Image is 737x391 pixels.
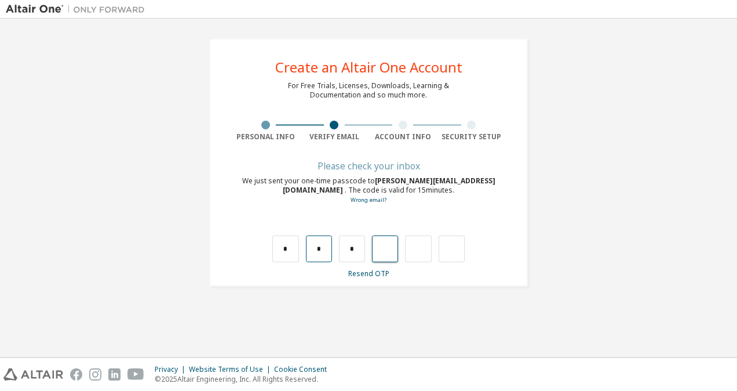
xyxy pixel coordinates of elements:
img: youtube.svg [127,368,144,381]
img: linkedin.svg [108,368,121,381]
div: We just sent your one-time passcode to . The code is valid for 15 minutes. [231,176,506,205]
div: Privacy [155,365,189,374]
img: Altair One [6,3,151,15]
div: Website Terms of Use [189,365,274,374]
div: Create an Altair One Account [275,60,462,74]
img: altair_logo.svg [3,368,63,381]
div: For Free Trials, Licenses, Downloads, Learning & Documentation and so much more. [288,81,449,100]
div: Security Setup [437,132,506,142]
a: Go back to the registration form [351,196,386,204]
div: Account Info [368,132,437,142]
a: Resend OTP [348,269,389,278]
div: Personal Info [231,132,300,142]
p: © 2025 Altair Engineering, Inc. All Rights Reserved. [155,374,334,384]
div: Cookie Consent [274,365,334,374]
div: Please check your inbox [231,162,506,169]
img: facebook.svg [70,368,82,381]
img: instagram.svg [89,368,101,381]
span: [PERSON_NAME][EMAIL_ADDRESS][DOMAIN_NAME] [283,176,495,195]
div: Verify Email [300,132,369,142]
